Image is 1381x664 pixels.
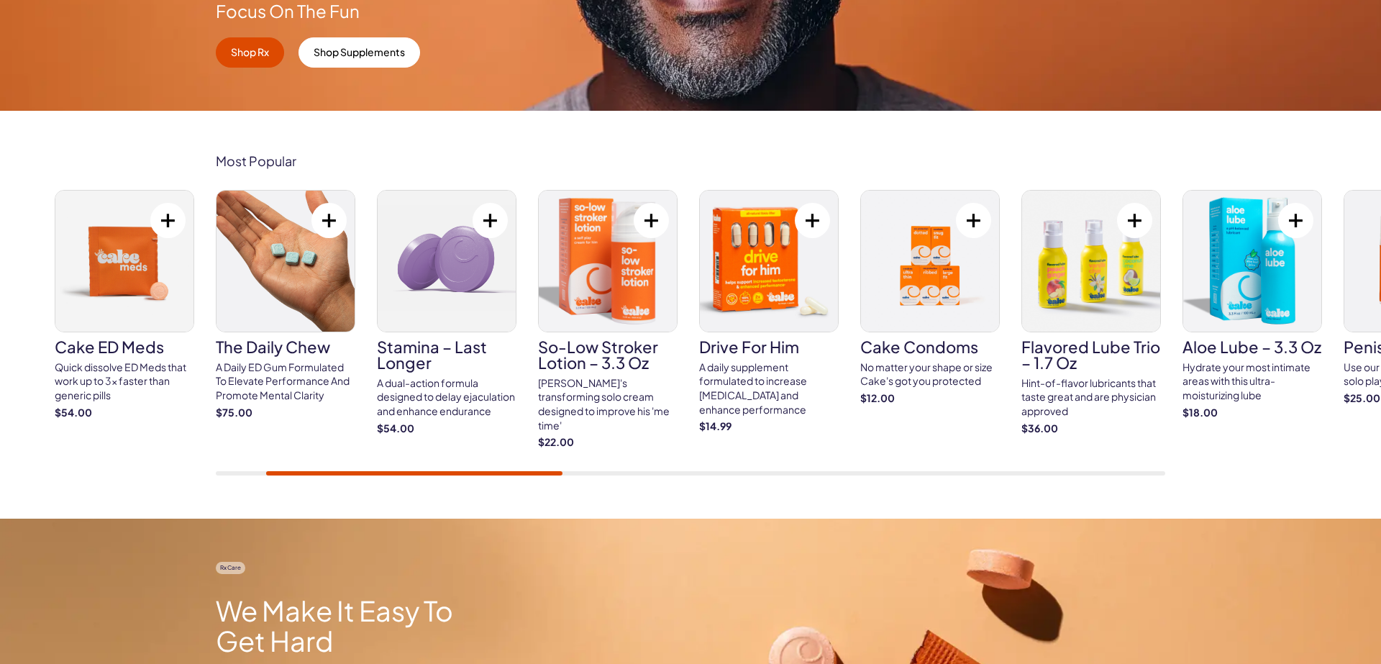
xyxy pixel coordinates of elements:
h3: drive for him [699,339,839,355]
h3: Aloe Lube – 3.3 oz [1182,339,1322,355]
img: So-Low Stroker Lotion – 3.3 oz [539,191,677,332]
strong: $54.00 [377,422,516,436]
a: Aloe Lube – 3.3 oz Aloe Lube – 3.3 oz Hydrate your most intimate areas with this ultra-moisturizi... [1182,190,1322,419]
img: Stamina – Last Longer [378,191,516,332]
strong: $36.00 [1021,422,1161,436]
div: No matter your shape or size Cake's got you protected [860,360,1000,388]
strong: $12.00 [860,391,1000,406]
img: Cake Condoms [861,191,999,332]
h2: We Make It Easy To Get Hard [216,596,480,656]
strong: $14.99 [699,419,839,434]
strong: $54.00 [55,406,194,420]
a: Shop Rx [216,37,284,68]
div: A daily supplement formulated to increase [MEDICAL_DATA] and enhance performance [699,360,839,417]
img: Flavored Lube Trio – 1.7 oz [1022,191,1160,332]
a: Flavored Lube Trio – 1.7 oz Flavored Lube Trio – 1.7 oz Hint-of-flavor lubricants that taste grea... [1021,190,1161,435]
div: Hint-of-flavor lubricants that taste great and are physician approved [1021,376,1161,419]
a: Stamina – Last Longer Stamina – Last Longer A dual-action formula designed to delay ejaculation a... [377,190,516,435]
a: The Daily Chew The Daily Chew A Daily ED Gum Formulated To Elevate Performance And Promote Mental... [216,190,355,419]
h3: So-Low Stroker Lotion – 3.3 oz [538,339,678,370]
div: Hydrate your most intimate areas with this ultra-moisturizing lube [1182,360,1322,403]
div: A Daily ED Gum Formulated To Elevate Performance And Promote Mental Clarity [216,360,355,403]
h3: Cake ED Meds [55,339,194,355]
div: [PERSON_NAME]'s transforming solo cream designed to improve his 'me time' [538,376,678,432]
div: A dual-action formula designed to delay ejaculation and enhance endurance [377,376,516,419]
strong: $75.00 [216,406,355,420]
h3: Stamina – Last Longer [377,339,516,370]
strong: $22.00 [538,435,678,450]
img: drive for him [700,191,838,332]
a: drive for him drive for him A daily supplement formulated to increase [MEDICAL_DATA] and enhance ... [699,190,839,434]
img: Cake ED Meds [55,191,193,332]
h3: Cake Condoms [860,339,1000,355]
a: Cake ED Meds Cake ED Meds Quick dissolve ED Meds that work up to 3x faster than generic pills $54.00 [55,190,194,419]
h3: The Daily Chew [216,339,355,355]
a: So-Low Stroker Lotion – 3.3 oz So-Low Stroker Lotion – 3.3 oz [PERSON_NAME]'s transforming solo c... [538,190,678,450]
img: Aloe Lube – 3.3 oz [1183,191,1321,332]
a: Cake Condoms Cake Condoms No matter your shape or size Cake's got you protected $12.00 [860,190,1000,406]
span: Rx Care [216,562,245,574]
a: Shop Supplements [298,37,420,68]
div: Quick dissolve ED Meds that work up to 3x faster than generic pills [55,360,194,403]
h3: Flavored Lube Trio – 1.7 oz [1021,339,1161,370]
strong: $18.00 [1182,406,1322,420]
img: The Daily Chew [217,191,355,332]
